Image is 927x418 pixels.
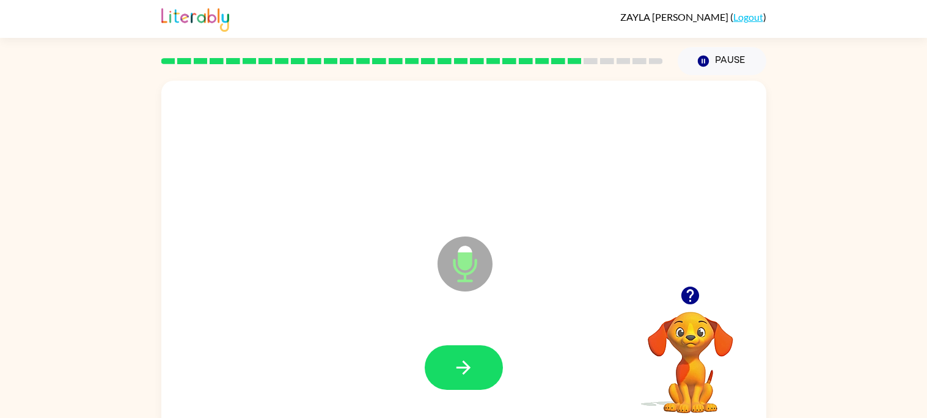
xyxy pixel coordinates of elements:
[678,47,766,75] button: Pause
[733,11,763,23] a: Logout
[620,11,730,23] span: ZAYLA [PERSON_NAME]
[161,5,229,32] img: Literably
[629,293,752,415] video: Your browser must support playing .mp4 files to use Literably. Please try using another browser.
[620,11,766,23] div: ( )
